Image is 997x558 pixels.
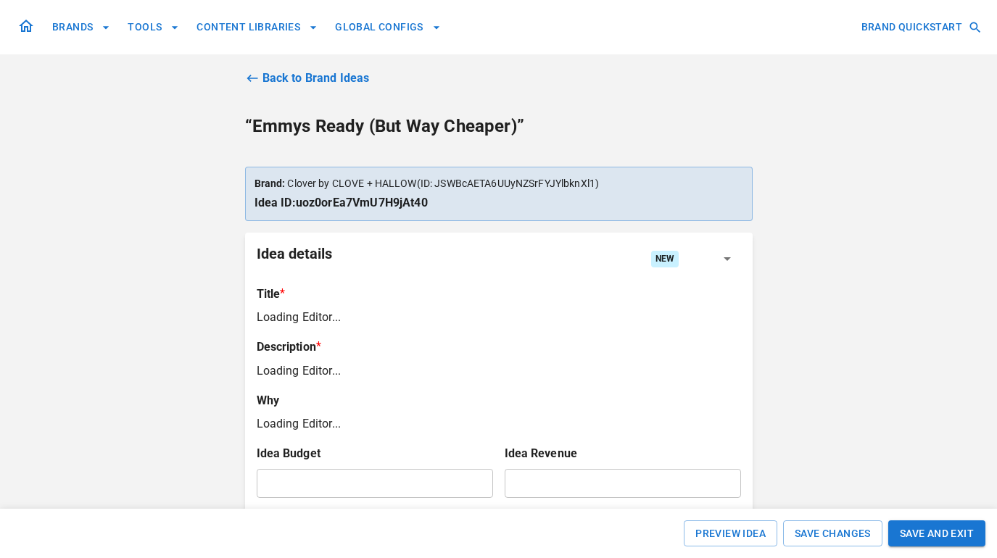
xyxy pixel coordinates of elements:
[255,178,286,189] strong: Brand:
[255,196,428,209] strong: Idea ID: uoz0orEa7VmU7H9jAt40
[257,415,741,433] div: Loading Editor...
[856,14,985,41] button: BRAND QUICKSTART
[257,309,741,326] div: Loading Editor...
[257,285,281,304] h6: Title
[257,338,316,357] h6: Description
[684,520,777,547] button: Preview Idea
[257,444,493,463] h6: Idea Budget
[245,70,753,87] a: Back to Brand Ideas
[245,116,753,138] p: “Emmys Ready (But Way Cheaper)”
[257,391,741,410] h6: Why
[257,362,741,380] div: Loading Editor...
[651,251,679,267] div: New
[257,244,332,273] h5: Idea details
[888,520,985,547] button: SAVE AND EXIT
[329,14,447,41] button: GLOBAL CONFIGS
[191,14,323,41] button: CONTENT LIBRARIES
[122,14,185,41] button: TOOLS
[46,14,116,41] button: BRANDS
[255,176,743,191] p: Clover by CLOVE + HALLOW (ID: JSWBcAETA6UUyNZSrFYJYlbknXl1 )
[783,520,882,547] button: SAVE CHANGES
[505,444,741,463] h6: Idea Revenue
